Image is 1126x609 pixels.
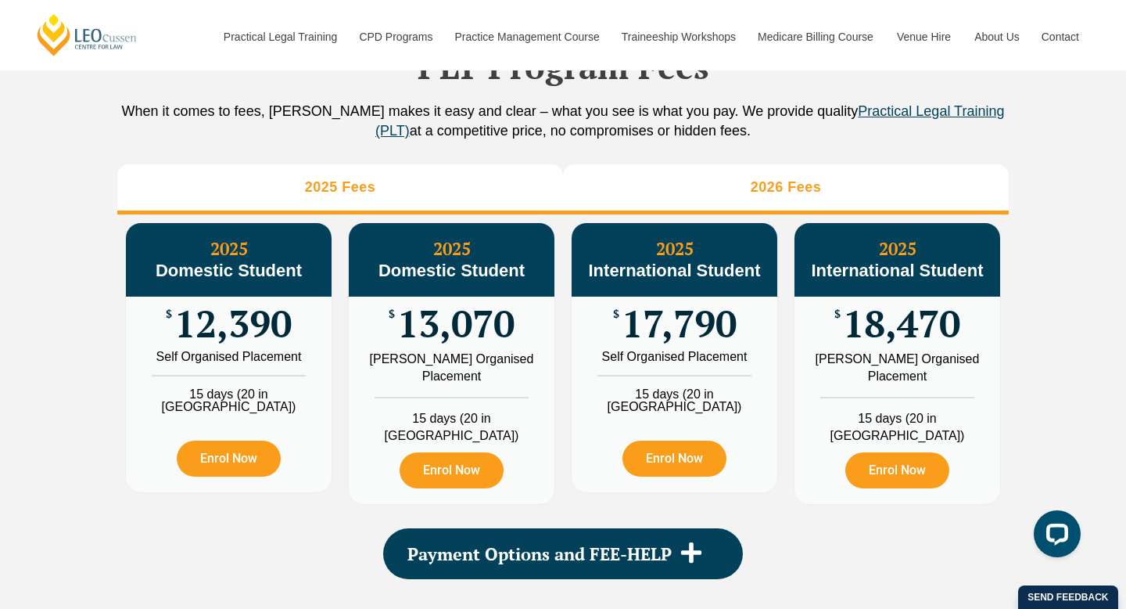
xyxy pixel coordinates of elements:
[138,351,320,363] div: Self Organised Placement
[613,308,619,320] span: $
[622,441,726,477] a: Enrol Now
[174,308,292,339] span: 12,390
[806,351,988,385] div: [PERSON_NAME] Organised Placement
[589,261,761,280] span: International Student
[126,239,332,281] h3: 2025
[126,375,332,413] li: 15 days (20 in [GEOGRAPHIC_DATA])
[622,308,737,339] span: 17,790
[349,397,554,445] li: 15 days (20 in [GEOGRAPHIC_DATA])
[583,351,766,363] div: Self Organised Placement
[397,308,515,339] span: 13,070
[347,3,443,70] a: CPD Programs
[746,3,885,70] a: Medicare Billing Course
[360,351,543,385] div: [PERSON_NAME] Organised Placement
[1021,504,1087,570] iframe: LiveChat chat widget
[305,178,376,196] h3: 2025 Fees
[834,308,841,320] span: $
[349,239,554,281] h3: 2025
[407,546,672,563] span: Payment Options and FEE-HELP
[885,3,963,70] a: Venue Hire
[963,3,1030,70] a: About Us
[166,308,172,320] span: $
[843,308,960,339] span: 18,470
[751,178,822,196] h3: 2026 Fees
[443,3,610,70] a: Practice Management Course
[812,261,984,280] span: International Student
[156,261,302,280] span: Domestic Student
[610,3,746,70] a: Traineeship Workshops
[400,452,504,488] a: Enrol Now
[794,239,1000,281] h3: 2025
[35,13,139,57] a: [PERSON_NAME] Centre for Law
[794,397,1000,445] li: 15 days (20 in [GEOGRAPHIC_DATA])
[117,102,1009,141] p: When it comes to fees, [PERSON_NAME] makes it easy and clear – what you see is what you pay. We p...
[389,308,395,320] span: $
[1030,3,1091,70] a: Contact
[177,441,281,477] a: Enrol Now
[117,47,1009,86] h2: PLT Program Fees
[572,375,777,413] li: 15 days (20 in [GEOGRAPHIC_DATA])
[212,3,348,70] a: Practical Legal Training
[572,239,777,281] h3: 2025
[378,261,525,280] span: Domestic Student
[845,452,949,488] a: Enrol Now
